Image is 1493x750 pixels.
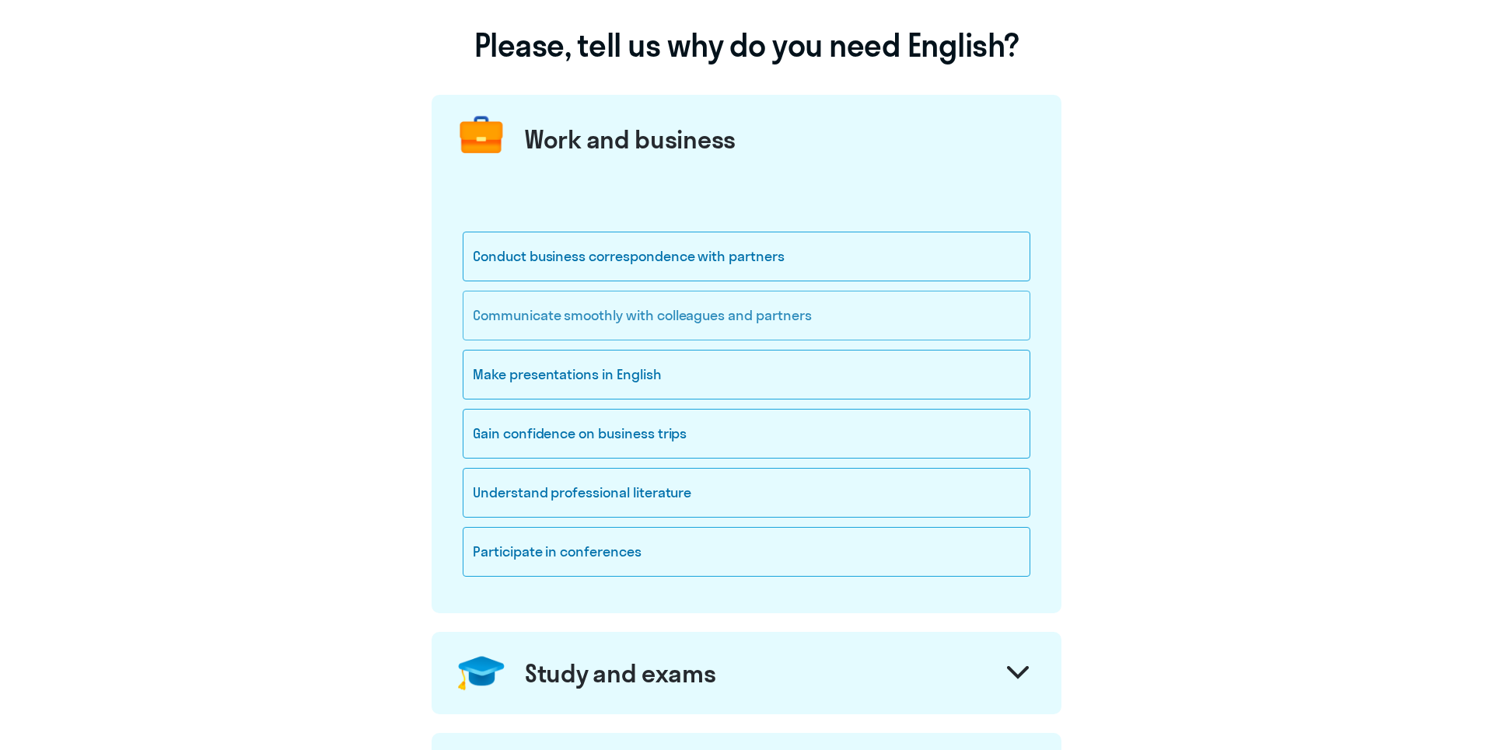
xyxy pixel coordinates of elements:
div: Study and exams [525,658,716,689]
div: Understand professional literature [463,468,1030,518]
div: Participate in conferences [463,527,1030,577]
div: Communicate smoothly with colleagues and partners [463,291,1030,340]
div: Gain confidence on business trips [463,409,1030,459]
div: Make presentations in English [463,350,1030,399]
img: confederate-hat.png [453,644,510,702]
div: Work and business [525,124,736,155]
img: briefcase.png [453,107,510,165]
div: Conduct business correspondence with partners [463,232,1030,281]
h1: Please, tell us why do you need English? [432,26,1061,64]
